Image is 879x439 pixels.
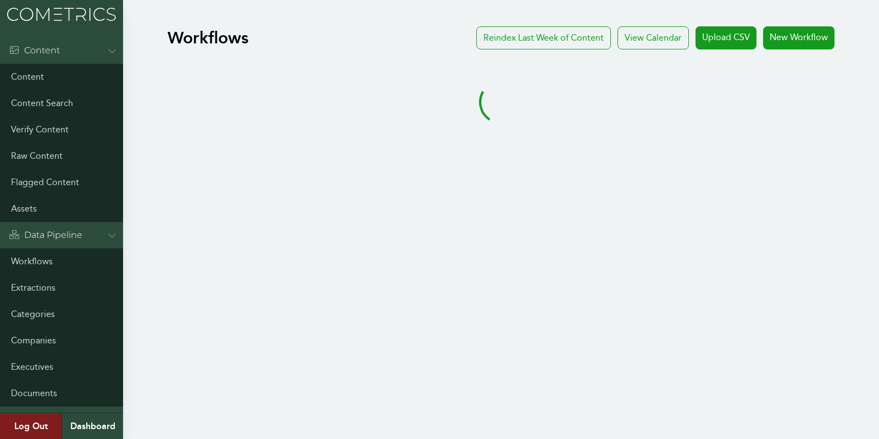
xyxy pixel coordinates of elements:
[9,44,60,57] div: Content
[9,229,82,242] div: Data Pipeline
[476,26,611,49] a: Reindex Last Week of Content
[168,28,248,48] h1: Workflows
[479,80,523,124] svg: audio-loading
[763,26,835,49] a: New Workflow
[696,26,756,49] a: Upload CSV
[62,413,123,439] a: Dashboard
[617,26,689,49] div: View Calendar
